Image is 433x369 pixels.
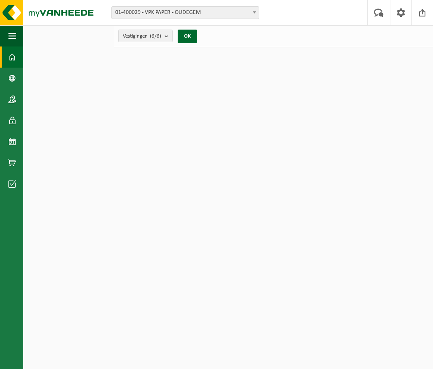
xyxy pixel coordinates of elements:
button: OK [178,30,197,43]
span: Vestigingen [123,30,161,43]
span: 01-400029 - VPK PAPER - OUDEGEM [111,6,259,19]
count: (6/6) [150,33,161,39]
button: Vestigingen(6/6) [118,30,173,42]
span: 01-400029 - VPK PAPER - OUDEGEM [112,7,259,19]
